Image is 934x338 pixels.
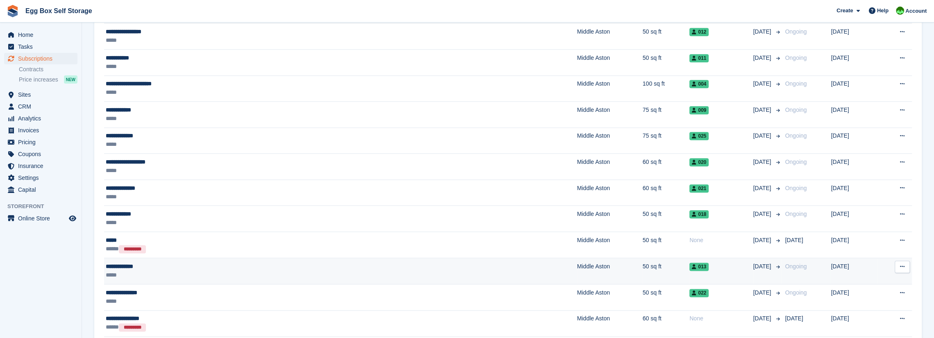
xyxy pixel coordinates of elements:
td: Middle Aston [577,310,643,336]
a: menu [4,41,77,52]
td: 50 sq ft [643,232,689,258]
a: menu [4,113,77,124]
a: menu [4,101,77,112]
span: [DATE] [753,288,773,297]
span: Ongoing [785,263,807,270]
div: None [689,236,753,245]
span: [DATE] [785,315,803,322]
a: menu [4,136,77,148]
span: [DATE] [785,237,803,243]
span: 009 [689,106,709,114]
span: Account [905,7,927,15]
span: Help [877,7,889,15]
td: Middle Aston [577,258,643,284]
span: Tasks [18,41,67,52]
div: None [689,314,753,323]
span: 013 [689,263,709,271]
span: Ongoing [785,54,807,61]
span: [DATE] [753,158,773,166]
span: Ongoing [785,159,807,165]
td: [DATE] [831,75,877,102]
span: CRM [18,101,67,112]
span: Ongoing [785,132,807,139]
span: [DATE] [753,262,773,271]
td: [DATE] [831,232,877,258]
a: menu [4,213,77,224]
td: Middle Aston [577,75,643,102]
span: 025 [689,132,709,140]
td: [DATE] [831,49,877,75]
td: [DATE] [831,284,877,310]
td: [DATE] [831,154,877,180]
td: [DATE] [831,310,877,336]
td: 60 sq ft [643,154,689,180]
td: 50 sq ft [643,49,689,75]
td: Middle Aston [577,206,643,232]
a: menu [4,29,77,41]
td: [DATE] [831,206,877,232]
span: [DATE] [753,27,773,36]
td: 75 sq ft [643,102,689,128]
span: Storefront [7,202,82,211]
span: [DATE] [753,184,773,193]
img: stora-icon-8386f47178a22dfd0bd8f6a31ec36ba5ce8667c1dd55bd0f319d3a0aa187defe.svg [7,5,19,17]
span: 004 [689,80,709,88]
span: Home [18,29,67,41]
span: Pricing [18,136,67,148]
a: Contracts [19,66,77,73]
td: 50 sq ft [643,284,689,310]
td: [DATE] [831,102,877,128]
td: Middle Aston [577,23,643,50]
td: 50 sq ft [643,23,689,50]
span: [DATE] [753,54,773,62]
span: 020 [689,158,709,166]
td: Middle Aston [577,179,643,206]
td: Middle Aston [577,102,643,128]
span: 018 [689,210,709,218]
a: menu [4,184,77,195]
span: Sites [18,89,67,100]
td: 60 sq ft [643,310,689,336]
td: [DATE] [831,258,877,284]
td: Middle Aston [577,232,643,258]
td: Middle Aston [577,284,643,310]
div: NEW [64,75,77,84]
img: Charles Sandy [896,7,904,15]
span: Subscriptions [18,53,67,64]
span: Ongoing [785,185,807,191]
span: Ongoing [785,289,807,296]
td: 60 sq ft [643,179,689,206]
span: 012 [689,28,709,36]
td: Middle Aston [577,154,643,180]
a: menu [4,53,77,64]
td: Middle Aston [577,127,643,154]
span: 021 [689,184,709,193]
a: menu [4,160,77,172]
td: [DATE] [831,127,877,154]
span: [DATE] [753,132,773,140]
span: Price increases [19,76,58,84]
span: Ongoing [785,80,807,87]
a: Price increases NEW [19,75,77,84]
td: 75 sq ft [643,127,689,154]
span: 011 [689,54,709,62]
span: Ongoing [785,211,807,217]
span: [DATE] [753,79,773,88]
td: 50 sq ft [643,206,689,232]
td: [DATE] [831,23,877,50]
a: menu [4,172,77,184]
span: 022 [689,289,709,297]
a: Preview store [68,213,77,223]
span: Ongoing [785,107,807,113]
td: 50 sq ft [643,258,689,284]
td: 100 sq ft [643,75,689,102]
span: [DATE] [753,314,773,323]
span: [DATE] [753,210,773,218]
span: Insurance [18,160,67,172]
span: [DATE] [753,106,773,114]
span: Invoices [18,125,67,136]
td: [DATE] [831,179,877,206]
span: Capital [18,184,67,195]
span: Coupons [18,148,67,160]
td: Middle Aston [577,49,643,75]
